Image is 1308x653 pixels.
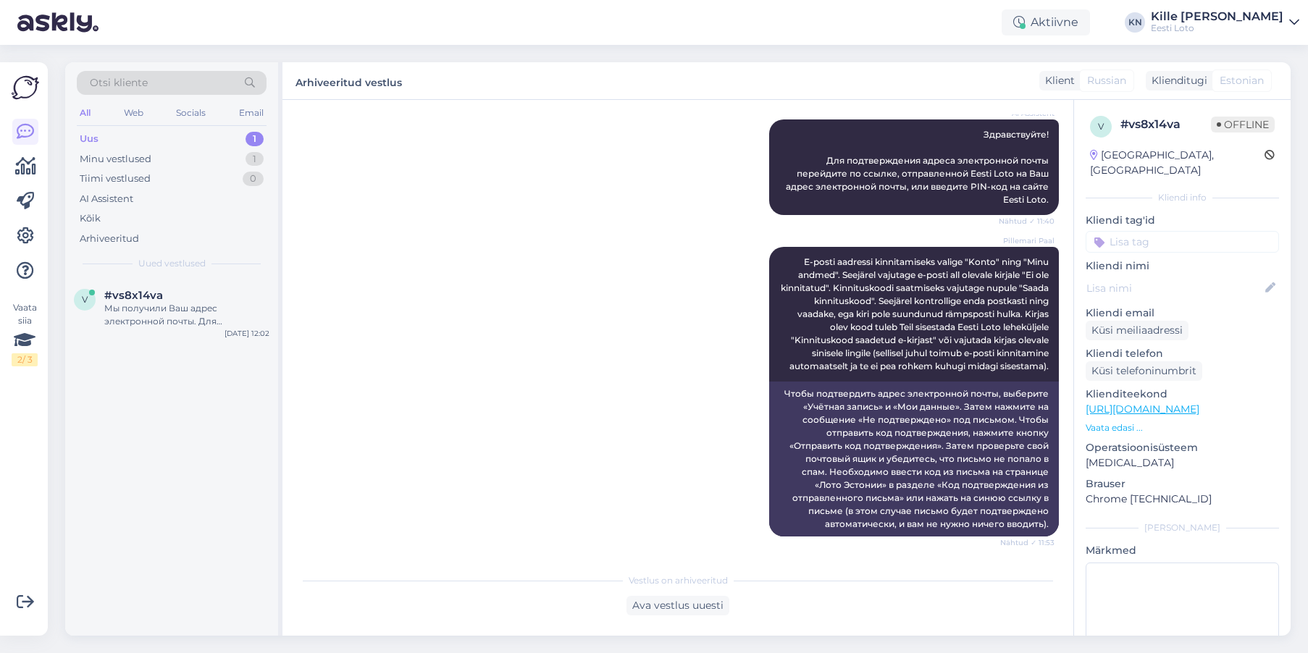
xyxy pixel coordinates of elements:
[1211,117,1275,132] span: Offline
[243,172,264,186] div: 0
[82,294,88,305] span: v
[12,353,38,366] div: 2 / 3
[1220,73,1264,88] span: Estonian
[781,256,1051,371] span: E-posti aadressi kinnitamiseks valige "Konto" ning "Minu andmed". Seejärel vajutage e-posti all o...
[1086,280,1262,296] input: Lisa nimi
[1151,11,1299,34] a: Kille [PERSON_NAME]Eesti Loto
[246,152,264,167] div: 1
[1086,387,1279,402] p: Klienditeekond
[1151,22,1283,34] div: Eesti Loto
[1086,492,1279,507] p: Chrome [TECHNICAL_ID]
[104,302,269,328] div: Мы получили Ваш адрес электронной почты. Для подтверждения адреса электронной почты, пожалуйста, ...
[1098,121,1104,132] span: v
[1000,235,1055,246] span: Pillemari Paal
[80,232,139,246] div: Arhiveeritud
[1086,403,1199,416] a: [URL][DOMAIN_NAME]
[1086,361,1202,381] div: Küsi telefoninumbrit
[626,596,729,615] div: Ava vestlus uuesti
[1120,116,1211,133] div: # vs8x14va
[1086,258,1279,274] p: Kliendi nimi
[1086,306,1279,321] p: Kliendi email
[1125,12,1145,33] div: KN
[1146,73,1207,88] div: Klienditugi
[80,211,101,226] div: Kõik
[236,104,267,122] div: Email
[246,132,264,146] div: 1
[225,328,269,339] div: [DATE] 12:02
[1086,543,1279,558] p: Märkmed
[80,192,133,206] div: AI Assistent
[629,574,728,587] span: Vestlus on arhiveeritud
[1086,421,1279,434] p: Vaata edasi ...
[769,382,1059,536] div: Чтобы подтвердить адрес электронной почты, выберите «Учётная запись» и «Мои данные». Затем нажмит...
[295,71,402,90] label: Arhiveeritud vestlus
[999,216,1055,227] span: Nähtud ✓ 11:40
[1039,73,1075,88] div: Klient
[1086,213,1279,228] p: Kliendi tag'id
[121,104,146,122] div: Web
[1090,148,1265,178] div: [GEOGRAPHIC_DATA], [GEOGRAPHIC_DATA]
[1087,73,1126,88] span: Russian
[90,75,148,90] span: Otsi kliente
[1086,521,1279,534] div: [PERSON_NAME]
[1086,440,1279,455] p: Operatsioonisüsteem
[1086,231,1279,253] input: Lisa tag
[12,301,38,366] div: Vaata siia
[1086,476,1279,492] p: Brauser
[80,152,151,167] div: Minu vestlused
[1002,9,1090,35] div: Aktiivne
[1151,11,1283,22] div: Kille [PERSON_NAME]
[77,104,93,122] div: All
[80,172,151,186] div: Tiimi vestlused
[80,132,98,146] div: Uus
[1000,537,1055,548] span: Nähtud ✓ 11:53
[1086,346,1279,361] p: Kliendi telefon
[1086,191,1279,204] div: Kliendi info
[138,257,206,270] span: Uued vestlused
[104,289,163,302] span: #vs8x14va
[173,104,209,122] div: Socials
[12,74,39,101] img: Askly Logo
[1086,455,1279,471] p: [MEDICAL_DATA]
[1086,321,1188,340] div: Küsi meiliaadressi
